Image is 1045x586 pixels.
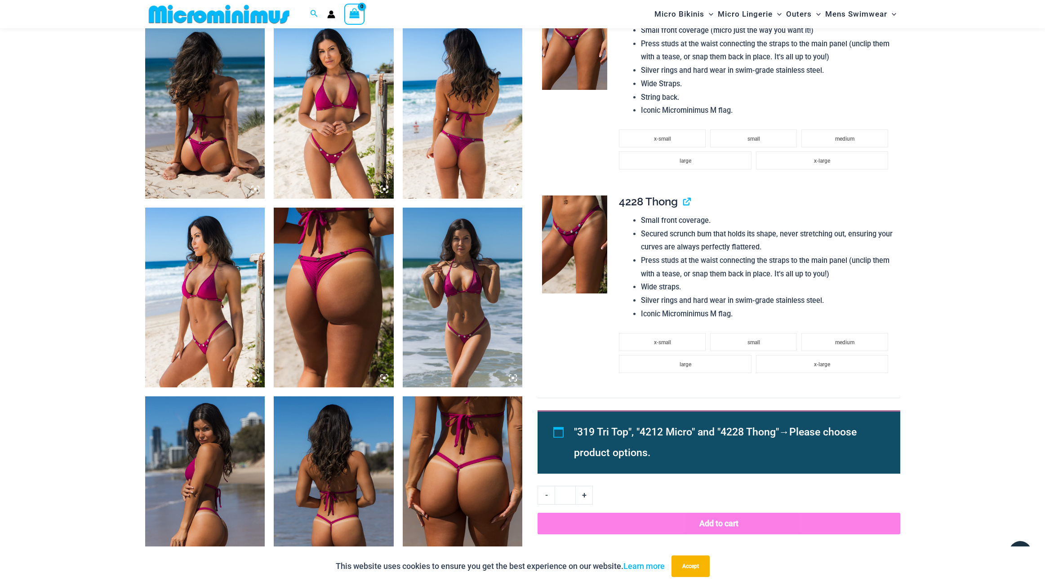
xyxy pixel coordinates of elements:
[310,9,318,20] a: Search icon link
[641,104,893,117] li: Iconic Microminimus M flag.
[619,129,706,147] li: x-small
[718,3,773,26] span: Micro Lingerie
[704,3,713,26] span: Menu Toggle
[887,3,896,26] span: Menu Toggle
[747,339,760,346] span: small
[680,361,691,368] span: large
[555,486,576,505] input: Product quantity
[654,339,671,346] span: x-small
[274,19,394,199] img: Tight Rope Pink 319 Top 4228 Thong
[274,208,394,387] img: Tight Rope Pink 4228 Thong
[641,24,893,37] li: Small front coverage (micro just the way you want it!)
[641,227,893,254] li: Secured scrunch bum that holds its shape, never stretching out, ensuring your curves are always p...
[801,129,888,147] li: medium
[542,195,607,293] img: Tight Rope Pink 4228 Thong
[641,307,893,321] li: Iconic Microminimus M flag.
[641,64,893,77] li: Silver rings and hard wear in swim-grade stainless steel.
[786,3,812,26] span: Outers
[145,19,265,199] img: Tight Rope Pink 319 Top 4228 Thong
[641,77,893,91] li: Wide Straps.
[756,151,888,169] li: x-large
[336,559,665,573] p: This website uses cookies to ensure you get the best experience on our website.
[825,3,887,26] span: Mens Swimwear
[145,208,265,387] img: Tight Rope Pink 319 Top 4228 Thong
[619,151,751,169] li: large
[145,4,293,24] img: MM SHOP LOGO FLAT
[784,3,823,26] a: OutersMenu ToggleMenu Toggle
[641,214,893,227] li: Small front coverage.
[641,294,893,307] li: Silver rings and hard wear in swim-grade stainless steel.
[680,158,691,164] span: large
[641,280,893,294] li: Wide straps.
[619,195,678,208] span: 4228 Thong
[812,3,821,26] span: Menu Toggle
[145,396,265,576] img: Tight Rope Pink 319 Top 4212 Micro
[619,355,751,373] li: large
[773,3,782,26] span: Menu Toggle
[327,10,335,18] a: Account icon link
[710,333,797,351] li: small
[814,158,830,164] span: x-large
[814,361,830,368] span: x-large
[574,426,857,459] span: Please choose product options.
[835,136,854,142] span: medium
[619,333,706,351] li: x-small
[641,37,893,64] li: Press studs at the waist connecting the straps to the main panel (unclip them with a tease, or sn...
[756,355,888,373] li: x-large
[274,396,394,576] img: Tight Rope Pink 319 Top 4212 Micro
[574,422,880,463] li: →
[651,1,900,27] nav: Site Navigation
[538,513,900,534] button: Add to cart
[574,426,779,438] span: "319 Tri Top", "4212 Micro" and "4228 Thong"
[641,91,893,104] li: String back.
[403,19,523,199] img: Tight Rope Pink 319 Top 4228 Thong
[671,555,710,577] button: Accept
[344,4,365,24] a: View Shopping Cart, empty
[641,254,893,280] li: Press studs at the waist connecting the straps to the main panel (unclip them with a tease, or sn...
[823,3,898,26] a: Mens SwimwearMenu ToggleMenu Toggle
[716,3,784,26] a: Micro LingerieMenu ToggleMenu Toggle
[652,3,716,26] a: Micro BikinisMenu ToggleMenu Toggle
[623,561,665,571] a: Learn more
[835,339,854,346] span: medium
[654,3,704,26] span: Micro Bikinis
[538,486,555,505] a: -
[403,396,523,576] img: Tight Rope Pink 319 4212 Micro
[403,208,523,387] img: Tight Rope Pink 319 Top 4212 Micro
[654,136,671,142] span: x-small
[801,333,888,351] li: medium
[576,486,593,505] a: +
[710,129,797,147] li: small
[747,136,760,142] span: small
